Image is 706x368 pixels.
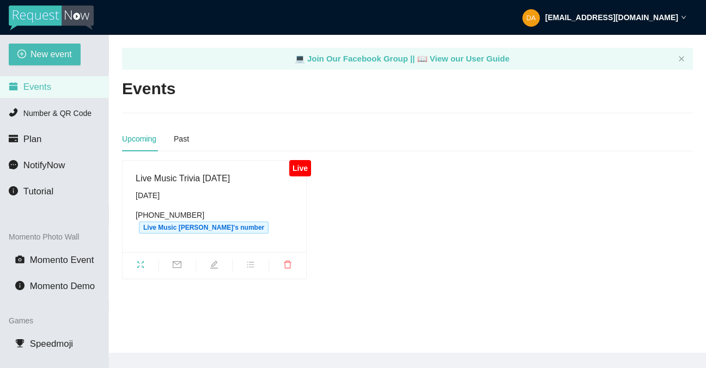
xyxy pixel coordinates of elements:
span: info-circle [15,281,25,290]
iframe: LiveChat chat widget [553,334,706,368]
span: laptop [295,54,305,63]
span: NotifyNow [23,160,65,170]
span: message [9,160,18,169]
button: close [678,56,685,63]
div: Live [289,160,311,176]
div: Past [174,133,189,145]
span: delete [269,260,306,272]
span: mail [159,260,195,272]
span: down [681,15,686,20]
span: trophy [15,339,25,348]
span: info-circle [9,186,18,195]
span: plus-circle [17,50,26,60]
span: credit-card [9,134,18,143]
button: plus-circleNew event [9,44,81,65]
strong: [EMAIL_ADDRESS][DOMAIN_NAME] [545,13,678,22]
div: [PHONE_NUMBER] [136,209,293,234]
span: laptop [417,54,428,63]
span: edit [196,260,232,272]
div: Live Music Trivia [DATE] [136,171,293,185]
span: fullscreen [123,260,159,272]
span: Live Music [PERSON_NAME]'s number [139,222,269,234]
span: close [678,56,685,62]
span: bars [233,260,269,272]
img: dcbbaf9d24354a4315c88d4689724c68 [522,9,540,27]
span: Events [23,82,51,92]
span: calendar [9,82,18,91]
span: Tutorial [23,186,53,197]
div: Upcoming [122,133,156,145]
span: New event [31,47,72,61]
span: phone [9,108,18,117]
img: RequestNow [9,5,94,30]
span: Speedmoji [30,339,73,349]
span: camera [15,255,25,264]
span: Momento Demo [30,281,95,291]
span: Plan [23,134,42,144]
span: Number & QR Code [23,109,92,118]
a: laptop Join Our Facebook Group || [295,54,417,63]
div: [DATE] [136,189,293,201]
a: laptop View our User Guide [417,54,510,63]
span: Momento Event [30,255,94,265]
h2: Events [122,78,175,100]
